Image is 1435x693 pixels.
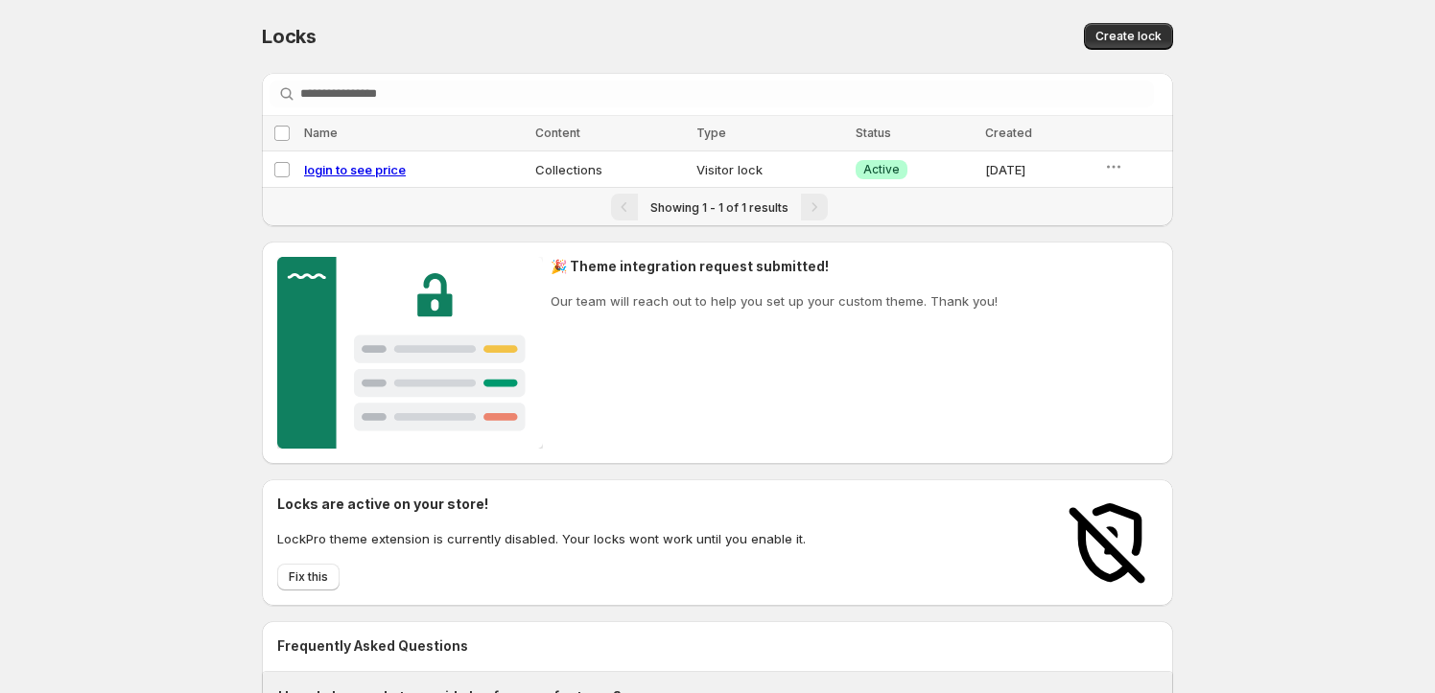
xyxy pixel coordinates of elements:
td: [DATE] [979,151,1099,188]
button: Create lock [1084,23,1173,50]
td: Collections [529,151,691,188]
button: Fix this [277,564,340,590]
span: Showing 1 - 1 of 1 results [650,200,788,215]
span: Fix this [289,569,328,585]
h2: 🎉 Theme integration request submitted! [551,257,998,276]
nav: Pagination [262,187,1173,226]
span: Locks [262,25,317,48]
span: Status [856,126,891,140]
p: Our team will reach out to help you set up your custom theme. Thank you! [551,291,998,311]
span: Content [535,126,580,140]
img: Locks disabled [1062,495,1158,590]
span: Create lock [1095,29,1162,44]
td: Visitor lock [691,151,850,188]
h2: Locks are active on your store! [277,495,806,514]
span: Name [304,126,338,140]
span: Active [863,162,900,177]
span: Type [696,126,726,140]
img: Customer support [277,257,543,449]
span: Created [985,126,1032,140]
p: LockPro theme extension is currently disabled. Your locks wont work until you enable it. [277,529,806,548]
h2: Frequently Asked Questions [277,636,1158,656]
a: login to see price [304,162,406,177]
